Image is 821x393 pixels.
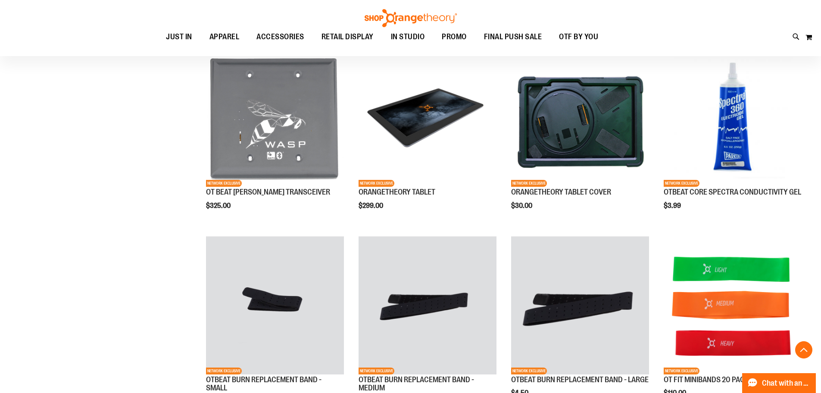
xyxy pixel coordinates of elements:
[206,236,344,374] img: Product image for OTBEAT BURN REPLACEMENT BAND - SMALL
[359,49,496,188] a: Product image for ORANGETHEORY TABLETNETWORK EXCLUSIVE
[206,180,242,187] span: NETWORK EXCLUSIVE
[664,375,753,384] a: OT FIT MINIBANDS 20 PACKS
[359,236,496,374] img: Product image for OTBEAT BURN REPLACEMENT BAND - MEDIUM
[359,375,474,393] a: OTBEAT BURN REPLACEMENT BAND - MEDIUM
[664,368,699,374] span: NETWORK EXCLUSIVE
[209,27,240,47] span: APPAREL
[359,368,394,374] span: NETWORK EXCLUSIVE
[507,44,653,232] div: product
[359,188,435,196] a: ORANGETHEORY TABLET
[511,188,611,196] a: ORANGETHEORY TABLET COVER
[206,375,322,393] a: OTBEAT BURN REPLACEMENT BAND - SMALL
[511,368,547,374] span: NETWORK EXCLUSIVE
[256,27,304,47] span: ACCESSORIES
[484,27,542,47] span: FINAL PUSH SALE
[664,202,682,210] span: $3.99
[664,236,802,374] img: Product image for OT FIT MINIBANDS 20 PACKS
[511,375,649,384] a: OTBEAT BURN REPLACEMENT BAND - LARGE
[511,49,649,187] img: Product image for ORANGETHEORY TABLET COVER
[442,27,467,47] span: PROMO
[559,27,598,47] span: OTF BY YOU
[742,373,816,393] button: Chat with an Expert
[659,44,806,232] div: product
[359,236,496,376] a: Product image for OTBEAT BURN REPLACEMENT BAND - MEDIUMNETWORK EXCLUSIVE
[359,202,384,210] span: $299.00
[206,368,242,374] span: NETWORK EXCLUSIVE
[322,27,374,47] span: RETAIL DISPLAY
[664,236,802,376] a: Product image for OT FIT MINIBANDS 20 PACKSNETWORK EXCLUSIVE
[166,27,192,47] span: JUST IN
[664,49,802,187] img: OTBEAT CORE SPECTRA CONDUCTIVITY GEL
[202,44,348,232] div: product
[354,44,501,232] div: product
[206,202,232,210] span: $325.00
[363,9,458,27] img: Shop Orangetheory
[795,341,812,358] button: Back To Top
[664,188,801,196] a: OTBEAT CORE SPECTRA CONDUCTIVITY GEL
[359,180,394,187] span: NETWORK EXCLUSIVE
[762,379,811,387] span: Chat with an Expert
[511,202,534,210] span: $30.00
[206,49,344,187] img: Product image for OT BEAT POE TRANSCEIVER
[511,49,649,188] a: Product image for ORANGETHEORY TABLET COVERNETWORK EXCLUSIVE
[664,180,699,187] span: NETWORK EXCLUSIVE
[664,49,802,188] a: OTBEAT CORE SPECTRA CONDUCTIVITY GELNETWORK EXCLUSIVE
[391,27,425,47] span: IN STUDIO
[511,236,649,374] img: Product image for OTBEAT BURN REPLACEMENT BAND - LARGE
[511,236,649,376] a: Product image for OTBEAT BURN REPLACEMENT BAND - LARGENETWORK EXCLUSIVE
[206,236,344,376] a: Product image for OTBEAT BURN REPLACEMENT BAND - SMALLNETWORK EXCLUSIVE
[359,49,496,187] img: Product image for ORANGETHEORY TABLET
[206,49,344,188] a: Product image for OT BEAT POE TRANSCEIVERNETWORK EXCLUSIVE
[206,188,330,196] a: OT BEAT [PERSON_NAME] TRANSCEIVER
[511,180,547,187] span: NETWORK EXCLUSIVE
